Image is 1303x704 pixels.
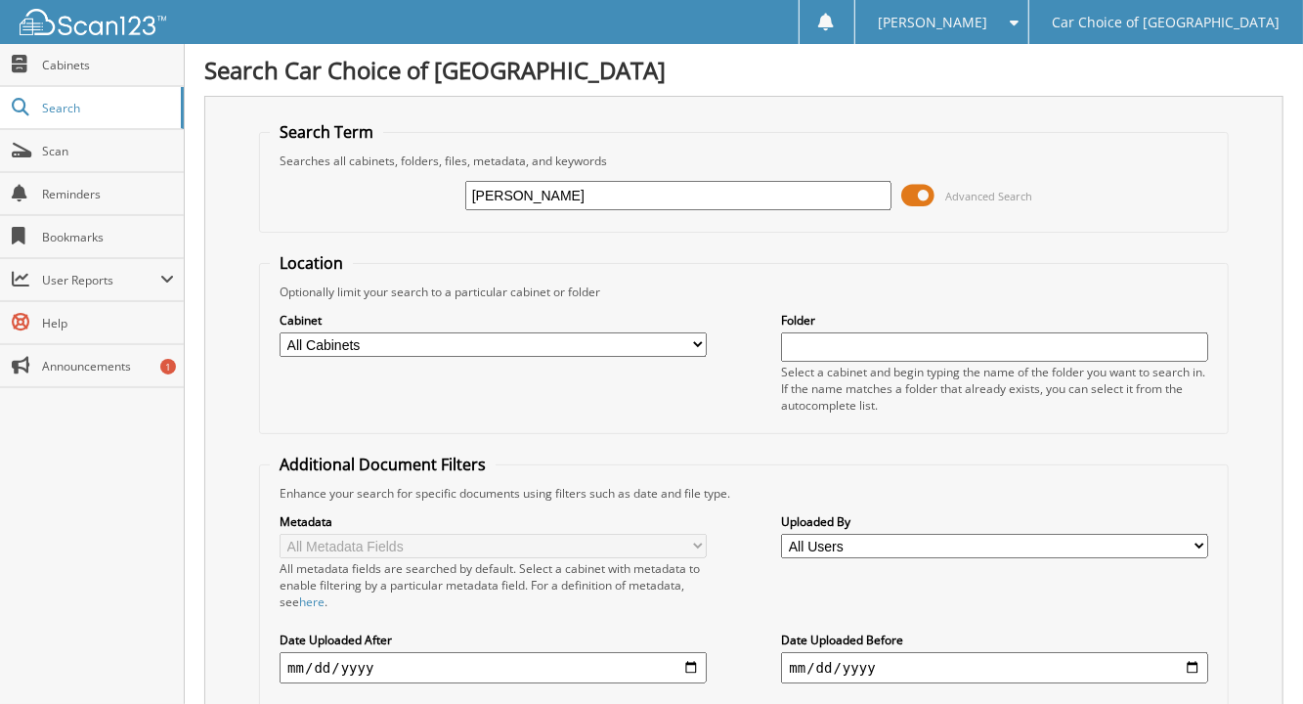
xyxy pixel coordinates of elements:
div: Select a cabinet and begin typing the name of the folder you want to search in. If the name match... [781,364,1207,414]
span: Bookmarks [42,229,174,245]
span: Car Choice of [GEOGRAPHIC_DATA] [1053,17,1281,28]
label: Folder [781,312,1207,329]
legend: Search Term [270,121,383,143]
legend: Location [270,252,353,274]
span: [PERSON_NAME] [878,17,987,28]
input: end [781,652,1207,683]
div: Searches all cabinets, folders, files, metadata, and keywords [270,153,1218,169]
span: Help [42,315,174,331]
label: Uploaded By [781,513,1207,530]
span: User Reports [42,272,160,288]
div: All metadata fields are searched by default. Select a cabinet with metadata to enable filtering b... [280,560,706,610]
h1: Search Car Choice of [GEOGRAPHIC_DATA] [204,54,1283,86]
label: Date Uploaded After [280,632,706,648]
span: Cabinets [42,57,174,73]
label: Metadata [280,513,706,530]
img: scan123-logo-white.svg [20,9,166,35]
div: Enhance your search for specific documents using filters such as date and file type. [270,485,1218,502]
span: Announcements [42,358,174,374]
a: here [299,594,325,610]
label: Cabinet [280,312,706,329]
span: Scan [42,143,174,159]
label: Date Uploaded Before [781,632,1207,648]
input: start [280,652,706,683]
span: Advanced Search [945,189,1032,203]
legend: Additional Document Filters [270,454,496,475]
span: Reminders [42,186,174,202]
div: Optionally limit your search to a particular cabinet or folder [270,284,1218,300]
div: 1 [160,359,176,374]
span: Search [42,100,171,116]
